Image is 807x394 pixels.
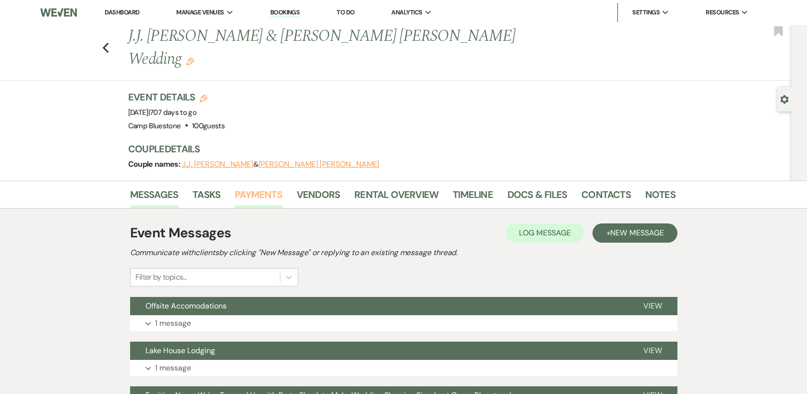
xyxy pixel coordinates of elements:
h2: Communicate with clients by clicking "New Message" or replying to an existing message thread. [130,247,677,259]
a: Payments [235,187,282,208]
h3: Event Details [128,90,225,104]
button: View [628,342,677,360]
button: Offsite Accomodations [130,297,628,315]
button: Edit [186,57,194,65]
button: View [628,297,677,315]
button: Lake House Lodging [130,342,628,360]
span: & [182,160,380,169]
a: To Do [337,8,354,16]
span: Offsite Accomodations [145,301,227,311]
span: View [643,301,662,311]
span: Resources [706,8,739,17]
span: Manage Venues [176,8,224,17]
a: Rental Overview [354,187,438,208]
button: +New Message [592,223,677,243]
h3: Couple Details [128,142,666,156]
span: Settings [632,8,660,17]
span: 100 guests [192,121,225,131]
p: 1 message [155,317,191,330]
span: Lake House Lodging [145,345,215,356]
a: Vendors [297,187,340,208]
a: Dashboard [105,8,139,16]
a: Docs & Files [507,187,567,208]
h1: J.J. [PERSON_NAME] & [PERSON_NAME] [PERSON_NAME] Wedding [128,25,558,71]
a: Messages [130,187,179,208]
span: View [643,345,662,356]
span: Camp Bluestone [128,121,181,131]
h1: Event Messages [130,223,231,243]
a: Bookings [270,8,300,17]
button: 1 message [130,360,677,376]
div: Filter by topics... [135,271,187,283]
button: Open lead details [780,94,789,103]
a: Tasks [193,187,220,208]
span: New Message [610,228,663,238]
img: Weven Logo [40,2,77,23]
button: [PERSON_NAME] [PERSON_NAME] [259,160,380,168]
button: J.J. [PERSON_NAME] [182,160,254,168]
span: Log Message [519,228,570,238]
span: Analytics [391,8,422,17]
span: | [148,108,196,117]
a: Contacts [581,187,631,208]
p: 1 message [155,362,191,374]
button: Log Message [506,223,584,243]
button: 1 message [130,315,677,332]
span: 707 days to go [150,108,196,117]
a: Timeline [453,187,493,208]
span: [DATE] [128,108,197,117]
a: Notes [645,187,675,208]
span: Couple names: [128,159,182,169]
